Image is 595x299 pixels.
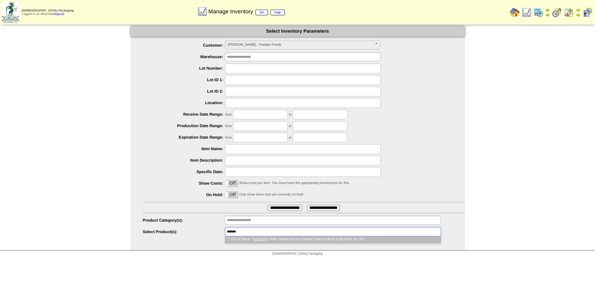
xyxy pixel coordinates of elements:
span: from [225,113,232,117]
span: to [289,124,292,128]
label: Item Name: [143,146,225,151]
label: Product Category(s): [143,218,225,223]
label: Location: [143,100,225,105]
span: to [289,136,292,140]
img: arrowleft.gif [576,7,581,12]
label: Select Product(s): [143,229,225,234]
span: to [289,113,292,117]
span: [DEMOGRAPHIC_DATA] Packaging [22,9,74,12]
img: calendarprod.gif [533,7,543,17]
span: from [225,124,232,128]
img: calendarinout.gif [564,7,574,17]
img: arrowright.gif [545,12,550,17]
label: Item Description: [143,158,225,163]
label: Warehouse: [143,54,225,59]
span: [PERSON_NAME] - Partake Foods [228,41,372,48]
label: On Hold: [143,192,225,197]
label: Lot ID 2: [143,89,225,94]
label: Lot ID 1: [143,77,225,82]
label: Off [225,180,238,186]
span: Show costs per item. You must have the appropriate permissions for this. [239,181,350,185]
label: Show Costs: [143,181,225,186]
label: Customer: [143,43,225,48]
a: map [270,10,285,15]
label: Off [225,192,238,198]
span: [DEMOGRAPHIC_DATA] Packaging [272,252,322,255]
span: Only show items that are currently on hold. [239,193,304,196]
label: Production Date Range: [143,123,225,128]
label: Expiration Date Range: [143,135,225,140]
div: OnOff [225,180,238,187]
div: Select Inventory Parameters [130,26,465,37]
label: Receive Date Range: [143,112,225,117]
img: arrowright.gif [576,12,581,17]
em: 04-0123 [253,237,266,241]
img: calendarcustomer.gif [583,7,593,17]
img: zoroco-logo-small.webp [2,2,19,23]
img: calendarblend.gif [552,7,562,17]
img: home.gif [510,7,520,17]
img: arrowleft.gif [545,7,550,12]
a: (logout) [54,12,64,16]
span: Logged in as Mnorman [22,9,74,16]
label: Lot Number: [143,66,225,71]
li: ** Out of Stock ** 2: PAR- Vanilla Extract Powder Cobra Cobrep (LB) Order by LBS [225,236,440,243]
a: list [255,10,268,15]
div: OnOff [225,191,238,198]
label: Specific Date: [143,169,225,174]
img: line_graph.gif [522,7,532,17]
span: Manage Inventory [208,8,285,15]
span: from [225,136,232,140]
img: line_graph.gif [197,7,207,16]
